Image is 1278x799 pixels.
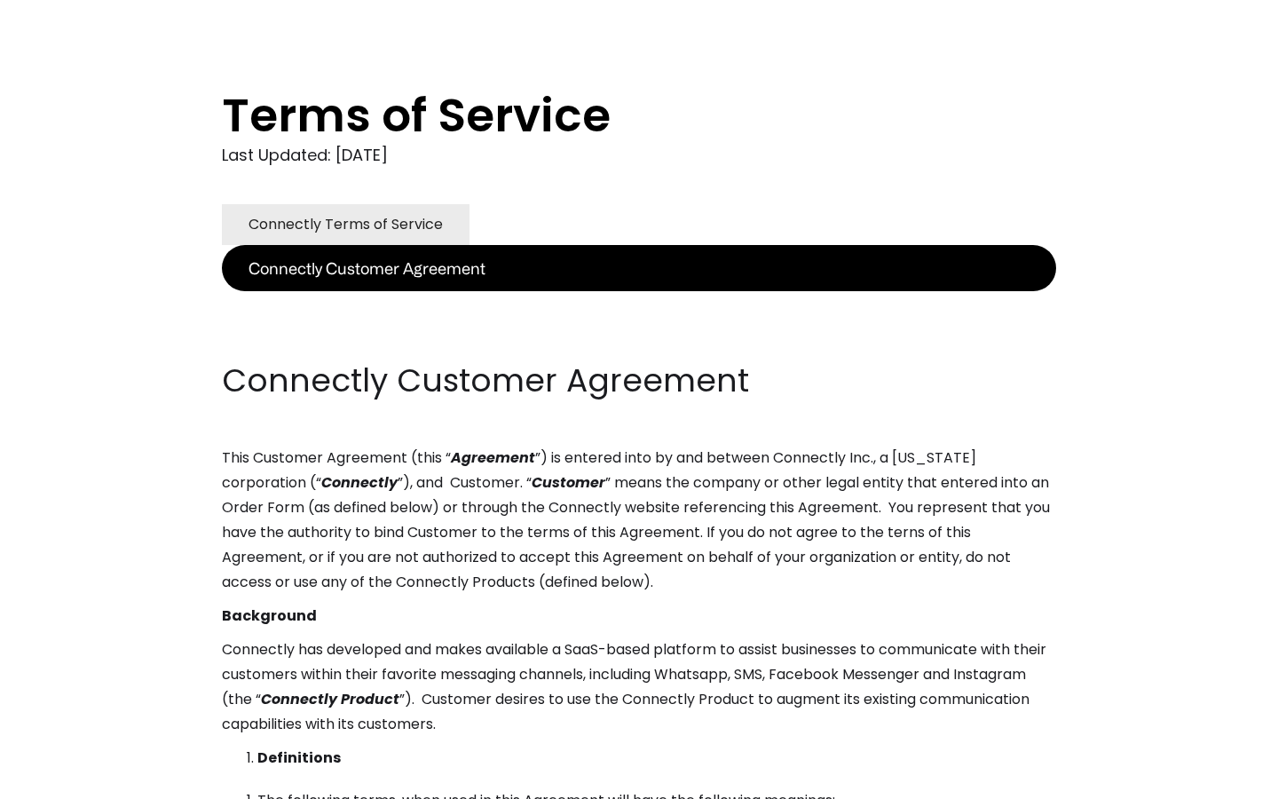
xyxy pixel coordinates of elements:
[35,768,106,793] ul: Language list
[248,212,443,237] div: Connectly Terms of Service
[222,142,1056,169] div: Last Updated: [DATE]
[222,291,1056,316] p: ‍
[451,447,535,468] em: Agreement
[222,359,1056,403] h2: Connectly Customer Agreement
[222,637,1056,737] p: Connectly has developed and makes available a SaaS-based platform to assist businesses to communi...
[222,89,985,142] h1: Terms of Service
[248,256,485,281] div: Connectly Customer Agreement
[222,446,1056,595] p: This Customer Agreement (this “ ”) is entered into by and between Connectly Inc., a [US_STATE] co...
[222,325,1056,350] p: ‍
[532,472,605,493] em: Customer
[261,689,399,709] em: Connectly Product
[257,748,341,768] strong: Definitions
[321,472,398,493] em: Connectly
[18,766,106,793] aside: Language selected: English
[222,605,317,626] strong: Background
